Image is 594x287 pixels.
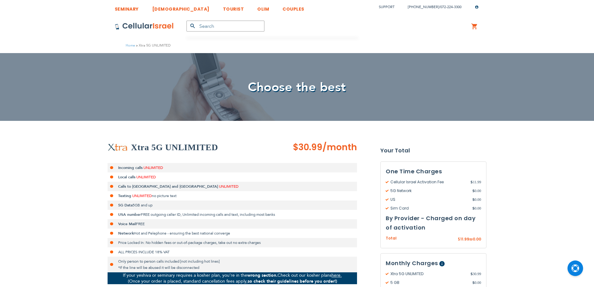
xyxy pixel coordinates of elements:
a: Home [126,43,135,48]
span: FREE [136,221,145,226]
span: 30.99 [471,271,481,277]
span: UNLIMITED [132,193,152,198]
span: ₪ [469,237,473,242]
span: US [386,197,472,202]
input: Search [186,21,264,32]
li: Xtra 5G UNLIMITED [135,42,171,48]
li: 5GB and up [108,200,357,210]
span: FREE outgoing caller ID, Unlimited incoming calls and text, including most banks [141,212,275,217]
h3: By Provider - Charged on day of activation [386,214,481,232]
span: Cellular Israel Activation Fee [386,179,471,185]
strong: Voice Mail [118,221,136,226]
span: UNLIMITED [143,165,163,170]
span: $ [472,197,475,202]
img: Xtra 5G UNLIMITED [108,143,128,151]
span: $ [471,179,473,185]
span: 0.00 [472,205,481,211]
strong: Your Total [380,146,486,155]
strong: Incoming calls [118,165,142,170]
strong: Texting [118,193,131,198]
a: here. [331,272,342,278]
span: 0.00 [473,236,481,242]
strong: Local calls [118,175,135,180]
a: [DEMOGRAPHIC_DATA] [152,2,210,13]
span: Help [439,261,445,266]
li: Only person to person calls included [not including hot lines] *If the line will be abused it wil... [108,257,357,272]
span: /month [322,141,357,154]
span: UNLIMITED [136,175,156,180]
span: $ [472,280,475,285]
span: Monthly Charges [386,259,438,267]
span: $30.99 [293,141,322,153]
h3: One Time Charges [386,167,481,176]
span: no picture text [152,193,176,198]
strong: Network [118,231,134,236]
li: / [402,2,461,12]
li: Price Locked In: No hidden fees or out-of-package charges, take out no extra charges [108,238,357,247]
strong: 5G Data [118,203,133,208]
span: Xtra 5G UNLIMITED [386,271,471,277]
span: 5 GB [386,280,472,285]
a: COUPLES [283,2,304,13]
a: Support [379,5,394,9]
strong: so check their guidelines before you order!) [248,278,337,284]
span: 11.99 [471,179,481,185]
span: $ [472,188,475,194]
span: Choose the best [248,79,346,96]
a: SEMINARY [115,2,139,13]
span: 0.00 [472,188,481,194]
span: Sim Card [386,205,472,211]
strong: USA number [118,212,141,217]
span: Total [386,235,397,241]
strong: Calls to [GEOGRAPHIC_DATA] and [GEOGRAPHIC_DATA] [118,184,218,189]
a: TOURIST [223,2,244,13]
span: 5G Network [386,188,472,194]
a: [PHONE_NUMBER] [408,5,439,9]
span: $ [472,205,475,211]
p: If your yeshiva or seminary requires a kosher plan, you’re in the Check out our kosher plans (Onc... [108,272,357,284]
img: Cellular Israel Logo [115,22,174,30]
span: UNLIMITED [219,184,239,189]
a: OLIM [257,2,269,13]
li: ALL PRICES INCLUDE 18% VAT [108,247,357,257]
span: 0.00 [472,197,481,202]
span: Hot and Pelephone - ensuring the best national converge [134,231,230,236]
span: 11.99 [460,236,469,242]
strong: wrong section. [247,272,278,278]
span: $ [458,237,460,242]
a: 072-224-3300 [440,5,461,9]
span: $ [471,271,473,277]
span: 0.00 [472,280,481,285]
h2: Xtra 5G UNLIMITED [131,141,218,154]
